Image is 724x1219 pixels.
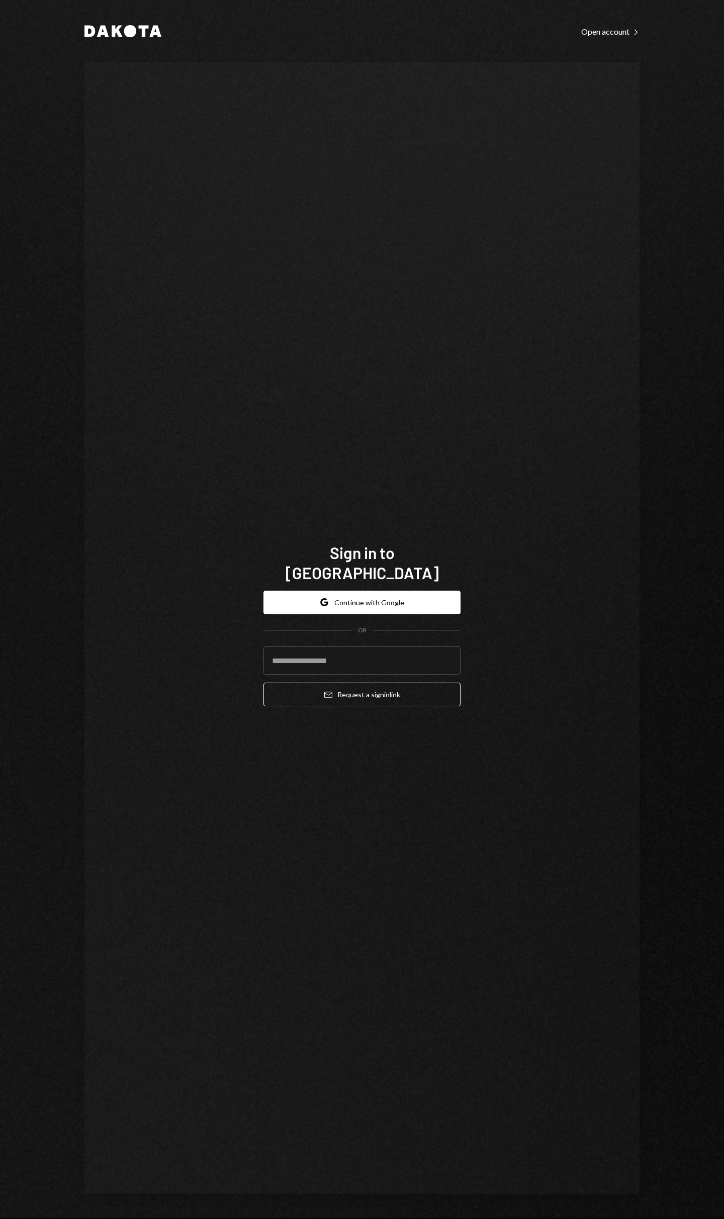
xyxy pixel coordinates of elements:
[263,683,461,706] button: Request a signinlink
[358,626,367,635] div: OR
[581,26,640,37] a: Open account
[263,542,461,583] h1: Sign in to [GEOGRAPHIC_DATA]
[263,591,461,614] button: Continue with Google
[581,27,640,37] div: Open account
